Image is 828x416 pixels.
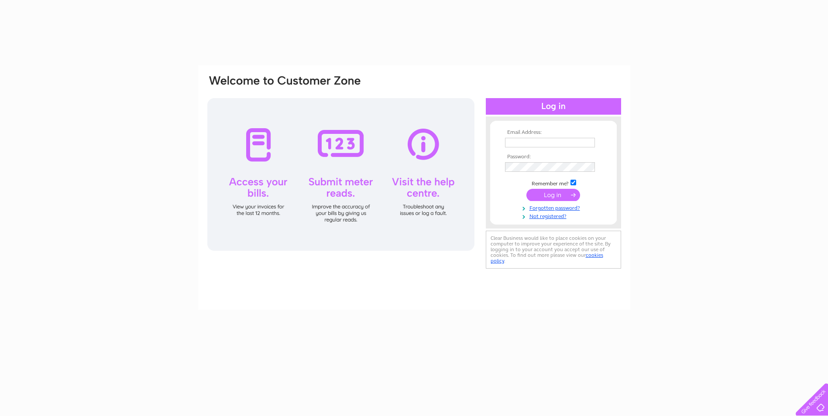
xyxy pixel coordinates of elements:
[505,211,604,220] a: Not registered?
[503,130,604,136] th: Email Address:
[503,178,604,187] td: Remember me?
[505,203,604,211] a: Forgotten password?
[503,154,604,160] th: Password:
[491,252,603,264] a: cookies policy
[486,231,621,269] div: Clear Business would like to place cookies on your computer to improve your experience of the sit...
[526,189,580,201] input: Submit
